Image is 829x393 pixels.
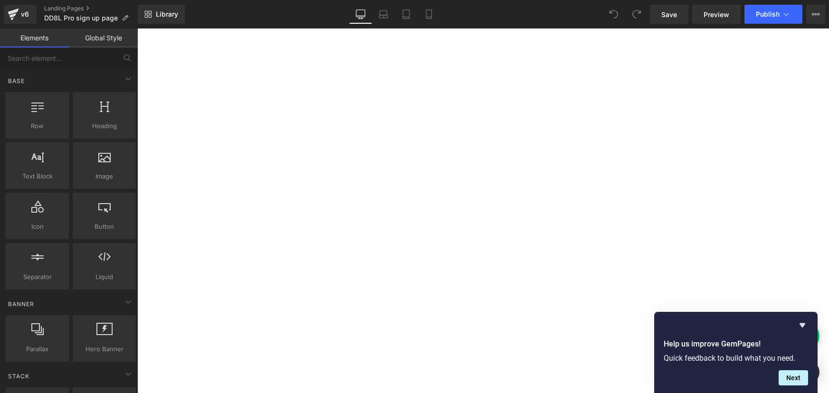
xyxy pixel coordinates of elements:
span: Stack [7,372,30,381]
span: Preview [704,9,729,19]
div: Help us improve GemPages! [664,319,808,385]
a: Mobile [418,5,440,24]
a: Laptop [372,5,395,24]
span: Banner [7,299,35,309]
span: Publish [756,10,780,18]
a: Desktop [349,5,372,24]
button: Undo [604,5,623,24]
a: Landing Pages [44,5,138,12]
a: Global Style [69,28,138,47]
button: Next question [779,370,808,385]
p: Quick feedback to build what you need. [664,354,808,363]
span: Icon [9,222,66,232]
h2: Help us improve GemPages! [664,338,808,350]
a: New Library [138,5,185,24]
span: Base [7,76,26,85]
button: More [806,5,825,24]
a: Tablet [395,5,418,24]
span: Parallax [9,344,66,354]
div: v6 [19,8,31,20]
span: Text Block [9,171,66,181]
button: Hide survey [797,319,808,331]
span: Button [76,222,133,232]
a: Preview [692,5,741,24]
span: Library [156,10,178,19]
span: Image [76,171,133,181]
button: Publish [744,5,802,24]
span: Row [9,121,66,131]
span: DD8L Pro sign up page [44,14,118,22]
span: Save [661,9,677,19]
a: v6 [4,5,37,24]
span: Hero Banner [76,344,133,354]
button: Redo [627,5,646,24]
span: Heading [76,121,133,131]
span: Separator [9,272,66,282]
span: Liquid [76,272,133,282]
